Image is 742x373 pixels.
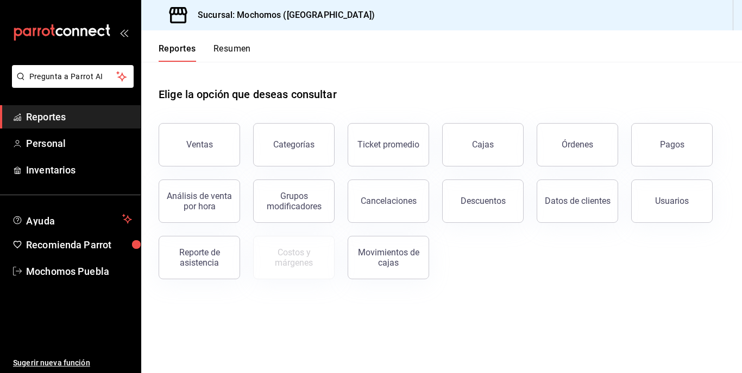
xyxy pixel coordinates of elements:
div: Costos y márgenes [260,247,328,268]
span: Reportes [26,110,132,124]
div: Movimientos de cajas [355,247,422,268]
button: Órdenes [537,123,618,166]
div: Cajas [472,139,494,150]
button: Pagos [631,123,713,166]
div: Descuentos [461,196,506,206]
button: Ticket promedio [348,123,429,166]
div: Ticket promedio [357,139,419,150]
div: Análisis de venta por hora [166,191,233,211]
h3: Sucursal: Mochomos ([GEOGRAPHIC_DATA]) [189,9,375,22]
button: Reporte de asistencia [159,236,240,279]
button: Descuentos [442,179,524,223]
div: Pagos [660,139,684,150]
span: Recomienda Parrot [26,237,132,252]
button: Categorías [253,123,335,166]
span: Sugerir nueva función [13,357,132,369]
div: navigation tabs [159,43,251,62]
button: Reportes [159,43,196,62]
button: Contrata inventarios para ver este reporte [253,236,335,279]
div: Datos de clientes [545,196,611,206]
button: Pregunta a Parrot AI [12,65,134,88]
button: Movimientos de cajas [348,236,429,279]
button: Usuarios [631,179,713,223]
div: Usuarios [655,196,689,206]
button: Resumen [213,43,251,62]
div: Grupos modificadores [260,191,328,211]
button: Análisis de venta por hora [159,179,240,223]
button: open_drawer_menu [120,28,128,37]
button: Cancelaciones [348,179,429,223]
button: Grupos modificadores [253,179,335,223]
h1: Elige la opción que deseas consultar [159,86,337,102]
span: Inventarios [26,163,132,177]
span: Mochomos Puebla [26,264,132,279]
button: Cajas [442,123,524,166]
div: Cancelaciones [361,196,417,206]
button: Datos de clientes [537,179,618,223]
span: Personal [26,136,132,151]
div: Reporte de asistencia [166,247,233,268]
button: Ventas [159,123,240,166]
a: Pregunta a Parrot AI [8,79,134,90]
span: Pregunta a Parrot AI [29,71,117,82]
div: Ventas [186,139,213,150]
div: Categorías [273,139,315,150]
div: Órdenes [562,139,593,150]
span: Ayuda [26,213,118,226]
